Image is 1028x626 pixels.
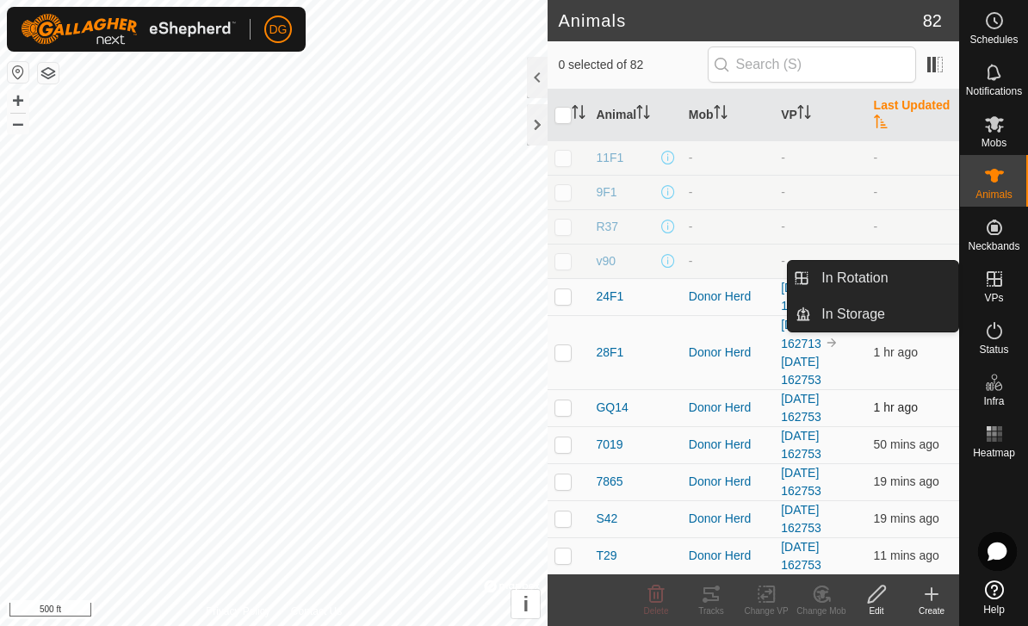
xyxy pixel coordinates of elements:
[689,288,767,306] div: Donor Herd
[596,252,616,270] span: v90
[596,510,617,528] span: S42
[269,21,288,39] span: DG
[596,183,616,201] span: 9F1
[874,117,888,131] p-sorticon: Activate to sort
[975,189,1013,200] span: Animals
[781,466,821,498] a: [DATE] 162753
[682,90,774,141] th: Mob
[739,604,794,617] div: Change VP
[923,8,942,34] span: 82
[874,185,878,199] span: -
[969,34,1018,45] span: Schedules
[774,90,866,141] th: VP
[781,318,821,350] a: [DATE] 162713
[596,288,623,306] span: 24F1
[979,344,1008,355] span: Status
[689,473,767,491] div: Donor Herd
[874,474,939,488] span: 11 Aug 2025 at 9:16 pm
[960,573,1028,622] a: Help
[511,590,540,618] button: i
[781,540,821,572] a: [DATE] 162753
[794,604,849,617] div: Change Mob
[689,344,767,362] div: Donor Herd
[983,396,1004,406] span: Infra
[781,355,821,387] a: [DATE] 162753
[8,113,28,133] button: –
[781,429,821,461] a: [DATE] 162753
[781,281,821,313] a: [DATE] 162753
[781,151,785,164] app-display-virtual-paddock-transition: -
[904,604,959,617] div: Create
[714,108,728,121] p-sorticon: Activate to sort
[689,218,767,236] div: -
[867,90,959,141] th: Last Updated
[689,547,767,565] div: Donor Herd
[849,604,904,617] div: Edit
[689,149,767,167] div: -
[874,151,878,164] span: -
[788,261,958,295] li: In Rotation
[973,448,1015,458] span: Heatmap
[596,436,622,454] span: 7019
[8,62,28,83] button: Reset Map
[874,220,878,233] span: -
[689,399,767,417] div: Donor Herd
[874,549,939,562] span: 11 Aug 2025 at 9:24 pm
[781,392,821,424] a: [DATE] 162753
[572,108,585,121] p-sorticon: Activate to sort
[825,336,839,350] img: to
[644,606,669,616] span: Delete
[821,304,885,325] span: In Storage
[708,46,916,83] input: Search (S)
[596,399,628,417] span: GQ14
[291,604,342,619] a: Contact Us
[781,185,785,199] app-display-virtual-paddock-transition: -
[874,345,918,359] span: 11 Aug 2025 at 8:34 pm
[596,547,616,565] span: T29
[982,138,1006,148] span: Mobs
[596,344,623,362] span: 28F1
[874,511,939,525] span: 11 Aug 2025 at 9:16 pm
[689,183,767,201] div: -
[689,252,767,270] div: -
[821,268,888,288] span: In Rotation
[38,63,59,84] button: Map Layers
[558,10,922,31] h2: Animals
[874,437,939,451] span: 11 Aug 2025 at 8:45 pm
[596,473,622,491] span: 7865
[558,56,707,74] span: 0 selected of 82
[684,604,739,617] div: Tracks
[589,90,681,141] th: Animal
[984,293,1003,303] span: VPs
[21,14,236,45] img: Gallagher Logo
[781,220,785,233] app-display-virtual-paddock-transition: -
[968,241,1019,251] span: Neckbands
[689,510,767,528] div: Donor Herd
[788,297,958,332] li: In Storage
[983,604,1005,615] span: Help
[966,86,1022,96] span: Notifications
[874,254,878,268] span: -
[811,261,958,295] a: In Rotation
[781,254,785,268] app-display-virtual-paddock-transition: -
[811,297,958,332] a: In Storage
[781,503,821,535] a: [DATE] 162753
[797,108,811,121] p-sorticon: Activate to sort
[8,90,28,111] button: +
[636,108,650,121] p-sorticon: Activate to sort
[523,592,529,616] span: i
[874,400,918,414] span: 11 Aug 2025 at 8:36 pm
[689,436,767,454] div: Donor Herd
[596,149,623,167] span: 11F1
[206,604,270,619] a: Privacy Policy
[596,218,618,236] span: R37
